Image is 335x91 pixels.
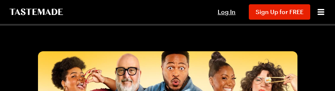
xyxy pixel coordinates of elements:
[218,8,236,15] span: Log In
[249,4,310,20] button: Sign Up for FREE
[315,6,326,18] button: Open menu
[256,8,303,15] span: Sign Up for FREE
[210,8,244,16] button: Log In
[9,9,64,15] a: To Tastemade Home Page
